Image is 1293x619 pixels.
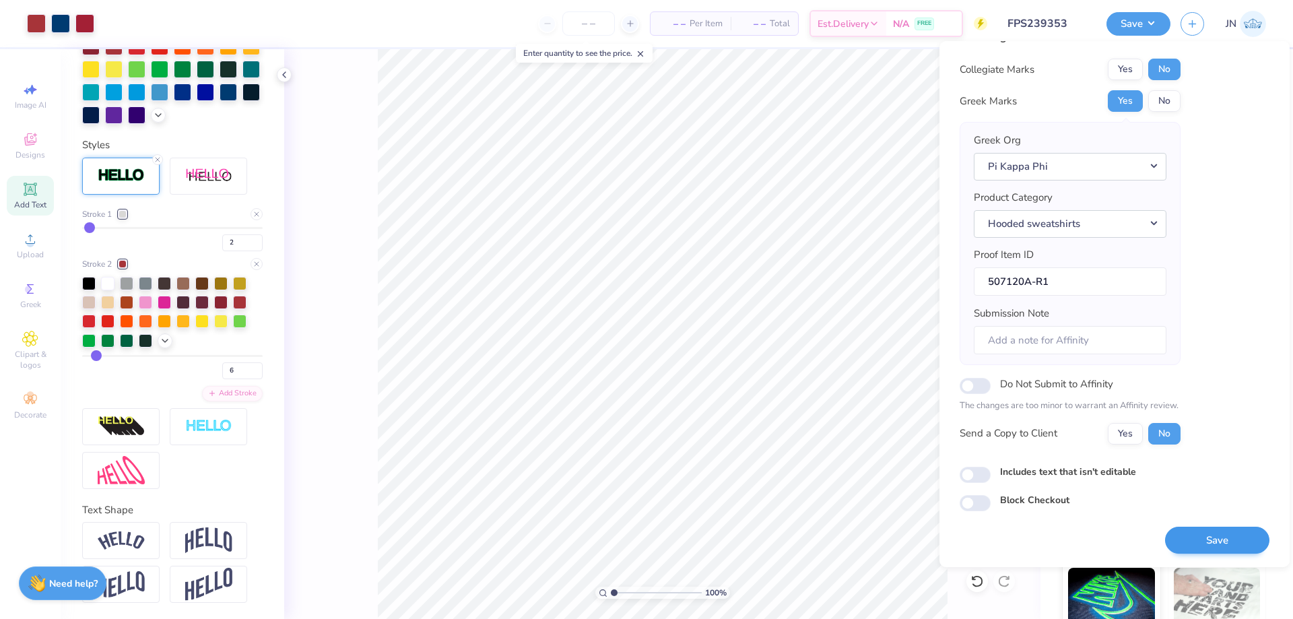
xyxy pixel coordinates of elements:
[562,11,615,36] input: – –
[82,502,263,518] div: Text Shape
[974,190,1053,205] label: Product Category
[974,247,1034,263] label: Proof Item ID
[1108,423,1143,445] button: Yes
[960,94,1017,109] div: Greek Marks
[17,249,44,260] span: Upload
[960,62,1034,77] div: Collegiate Marks
[202,386,263,401] div: Add Stroke
[15,150,45,160] span: Designs
[1148,59,1181,80] button: No
[14,410,46,420] span: Decorate
[659,17,686,31] span: – –
[15,100,46,110] span: Image AI
[516,44,653,63] div: Enter quantity to see the price.
[1240,11,1266,37] img: Jacky Noya
[185,527,232,553] img: Arch
[1148,90,1181,112] button: No
[98,168,145,183] img: Stroke
[82,137,263,153] div: Styles
[997,10,1096,37] input: Untitled Design
[893,17,909,31] span: N/A
[974,153,1166,181] button: Pi Kappa Phi
[185,168,232,185] img: Shadow
[974,306,1049,321] label: Submission Note
[185,419,232,434] img: Negative Space
[974,326,1166,355] input: Add a note for Affinity
[690,17,723,31] span: Per Item
[705,587,727,599] span: 100 %
[98,571,145,597] img: Flag
[818,17,869,31] span: Est. Delivery
[98,531,145,550] img: Arc
[1106,12,1170,36] button: Save
[974,210,1166,238] button: Hooded sweatshirts
[49,577,98,590] strong: Need help?
[1148,423,1181,445] button: No
[98,416,145,437] img: 3d Illusion
[739,17,766,31] span: – –
[960,426,1057,441] div: Send a Copy to Client
[1000,465,1136,479] label: Includes text that isn't editable
[98,456,145,485] img: Free Distort
[14,199,46,210] span: Add Text
[770,17,790,31] span: Total
[1226,11,1266,37] a: JN
[7,349,54,370] span: Clipart & logos
[960,399,1181,413] p: The changes are too minor to warrant an Affinity review.
[917,19,931,28] span: FREE
[1108,59,1143,80] button: Yes
[82,258,112,270] span: Stroke 2
[1000,493,1069,507] label: Block Checkout
[1108,90,1143,112] button: Yes
[1165,527,1269,554] button: Save
[185,568,232,601] img: Rise
[974,133,1021,148] label: Greek Org
[1226,16,1236,32] span: JN
[20,299,41,310] span: Greek
[1000,375,1113,393] label: Do Not Submit to Affinity
[82,208,112,220] span: Stroke 1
